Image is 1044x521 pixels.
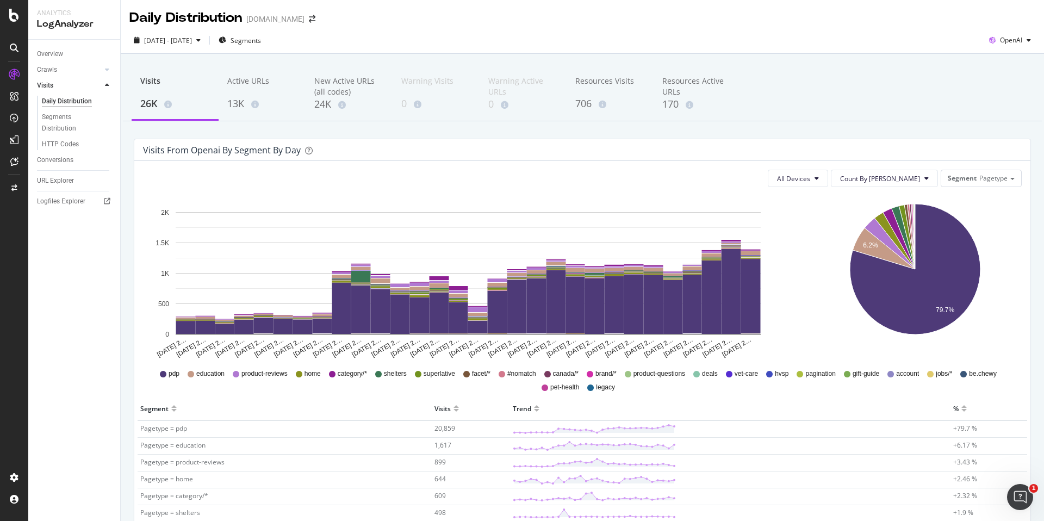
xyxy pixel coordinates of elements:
[37,80,102,91] a: Visits
[953,424,977,433] span: +79.7 %
[314,76,384,97] div: New Active URLs (all codes)
[488,76,558,97] div: Warning Active URLs
[1007,484,1033,510] iframe: Intercom live chat
[434,457,446,467] span: 899
[936,369,952,379] span: jobs/*
[434,491,446,500] span: 609
[596,383,615,392] span: legacy
[575,76,645,96] div: Resources Visits
[979,173,1008,183] span: Pagetype
[144,36,192,45] span: [DATE] - [DATE]
[662,97,732,111] div: 170
[37,48,63,60] div: Overview
[42,111,113,134] a: Segments Distribution
[143,196,793,359] svg: A chart.
[140,441,206,450] span: Pagetype = education
[129,9,242,27] div: Daily Distribution
[424,369,455,379] span: superlative
[37,80,53,91] div: Visits
[156,239,169,247] text: 1.5K
[953,508,973,517] span: +1.9 %
[140,457,225,467] span: Pagetype = product-reviews
[384,369,407,379] span: shelters
[401,76,471,96] div: Warning Visits
[702,369,718,379] span: deals
[37,196,113,207] a: Logfiles Explorer
[231,36,261,45] span: Segments
[37,64,102,76] a: Crawls
[161,270,169,277] text: 1K
[37,64,57,76] div: Crawls
[953,474,977,483] span: +2.46 %
[169,369,179,379] span: pdp
[42,96,92,107] div: Daily Distribution
[969,369,997,379] span: be.chewy
[140,491,208,500] span: Pagetype = category/*
[553,369,579,379] span: canada/*
[227,76,297,96] div: Active URLs
[140,97,210,111] div: 26K
[140,474,193,483] span: Pagetype = home
[953,491,977,500] span: +2.32 %
[575,97,645,111] div: 706
[953,457,977,467] span: +3.43 %
[1029,484,1038,493] span: 1
[42,96,113,107] a: Daily Distribution
[37,154,73,166] div: Conversions
[241,369,288,379] span: product-reviews
[853,369,879,379] span: gift-guide
[805,369,835,379] span: pagination
[985,32,1035,49] button: OpenAI
[434,508,446,517] span: 498
[214,32,265,49] button: Segments
[37,9,111,18] div: Analytics
[775,369,788,379] span: hvsp
[37,154,113,166] a: Conversions
[488,97,558,111] div: 0
[246,14,304,24] div: [DOMAIN_NAME]
[143,145,301,156] div: Visits from openai by Segment by Day
[595,369,617,379] span: brand/*
[777,174,810,183] span: All Devices
[810,196,1020,359] svg: A chart.
[140,400,169,417] div: Segment
[401,97,471,111] div: 0
[840,174,920,183] span: Count By Day
[140,508,200,517] span: Pagetype = shelters
[896,369,919,379] span: account
[37,18,111,30] div: LogAnalyzer
[434,424,455,433] span: 20,859
[140,424,187,433] span: Pagetype = pdp
[735,369,758,379] span: vet-care
[434,474,446,483] span: 644
[42,111,102,134] div: Segments Distribution
[42,139,79,150] div: HTTP Codes
[831,170,938,187] button: Count By [PERSON_NAME]
[550,383,579,392] span: pet-health
[37,48,113,60] a: Overview
[513,400,531,417] div: Trend
[953,400,959,417] div: %
[161,209,169,216] text: 2K
[140,76,210,96] div: Visits
[304,369,321,379] span: home
[948,173,977,183] span: Segment
[314,97,384,111] div: 24K
[37,175,74,187] div: URL Explorer
[37,175,113,187] a: URL Explorer
[309,15,315,23] div: arrow-right-arrow-left
[507,369,536,379] span: #nomatch
[42,139,113,150] a: HTTP Codes
[953,441,977,450] span: +6.17 %
[1000,35,1022,45] span: OpenAI
[472,369,490,379] span: facet/*
[129,32,205,49] button: [DATE] - [DATE]
[37,196,85,207] div: Logfiles Explorer
[936,306,954,314] text: 79.7%
[158,300,169,308] text: 500
[768,170,828,187] button: All Devices
[434,400,451,417] div: Visits
[633,369,685,379] span: product-questions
